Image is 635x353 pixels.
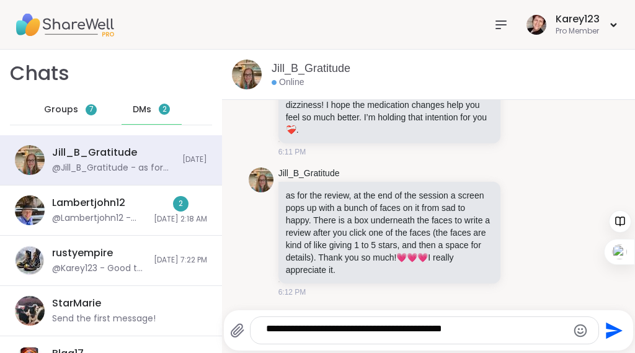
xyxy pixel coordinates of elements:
span: [DATE] [182,154,207,165]
textarea: Type your message [266,323,563,338]
span: [DATE] 7:22 PM [154,255,207,266]
div: 2 [173,196,189,212]
div: @Jill_B_Gratitude - as for the review, at the end of the session a screen pops up with a bunch of... [52,162,175,174]
span: 💗 [417,252,428,262]
span: Groups [44,104,78,116]
span: 💗 [396,252,407,262]
div: Pro Member [556,26,600,37]
img: https://sharewell-space-live.sfo3.digitaloceanspaces.com/user-generated/2564abe4-c444-4046-864b-7... [15,145,45,175]
h1: Chats [10,60,69,87]
p: as for the review, at the end of the session a screen pops up with a bunch of faces on it from sa... [286,189,493,276]
p: Oh I’m so glad you figured out what was causing the dizziness! I hope the medication changes help... [286,86,493,136]
span: 6:11 PM [278,146,306,158]
span: DMs [133,104,151,116]
div: Lambertjohn12 [52,196,125,210]
div: Online [272,76,304,89]
button: Emoji picker [573,323,588,338]
span: 6:12 PM [278,287,306,298]
img: Karey123 [526,15,546,35]
div: Jill_B_Gratitude [52,146,137,159]
img: https://sharewell-space-live.sfo3.digitaloceanspaces.com/user-generated/2564abe4-c444-4046-864b-7... [232,60,262,89]
div: @Karey123 - Good to know, I will contact them. Great leader tonight [52,262,146,275]
span: 2 [162,104,167,115]
img: https://sharewell-space-live.sfo3.digitaloceanspaces.com/user-generated/2564abe4-c444-4046-864b-7... [249,168,273,192]
div: rustyempire [52,246,113,260]
div: StarMarie [52,297,101,310]
img: https://sharewell-space-live.sfo3.digitaloceanspaces.com/user-generated/41c696fb-cb5c-499f-aba7-0... [15,296,45,326]
a: Jill_B_Gratitude [278,168,340,180]
img: ShareWell Nav Logo [15,3,114,47]
a: Jill_B_Gratitude [272,61,350,76]
span: 7 [89,104,94,115]
div: @Lambertjohn12 - Good morning how was your night 🌃 [52,212,146,225]
img: https://sharewell-space-live.sfo3.digitaloceanspaces.com/user-generated/3913dd85-6983-4073-ba6e-f... [15,246,45,275]
img: https://sharewell-space-live.sfo3.digitaloceanspaces.com/user-generated/5bf9bb2a-8e85-4f25-b424-b... [15,195,45,225]
span: [DATE] 2:18 AM [154,214,207,225]
button: Send [599,316,627,344]
div: Karey123 [556,12,600,26]
span: ❤️‍🩹 [286,125,296,135]
div: Send the first message! [52,313,156,325]
span: 💗 [407,252,417,262]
